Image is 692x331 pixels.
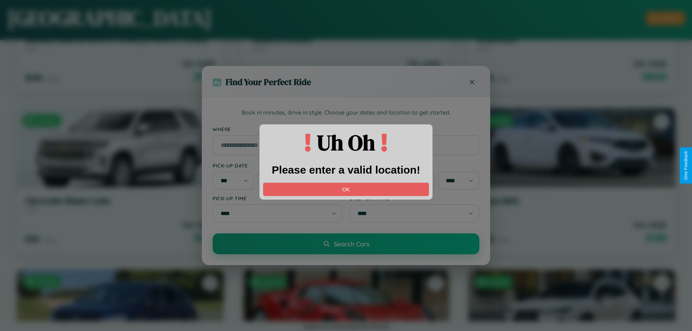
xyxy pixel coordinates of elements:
label: Pick-up Date [213,162,342,169]
p: Book in minutes, drive in style. Choose your dates and location to get started. [213,108,479,117]
span: Search Cars [334,240,369,248]
label: Drop-off Time [350,195,479,201]
label: Where [213,126,479,132]
h3: Find Your Perfect Ride [226,76,311,88]
label: Pick-up Time [213,195,342,201]
label: Drop-off Date [350,162,479,169]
